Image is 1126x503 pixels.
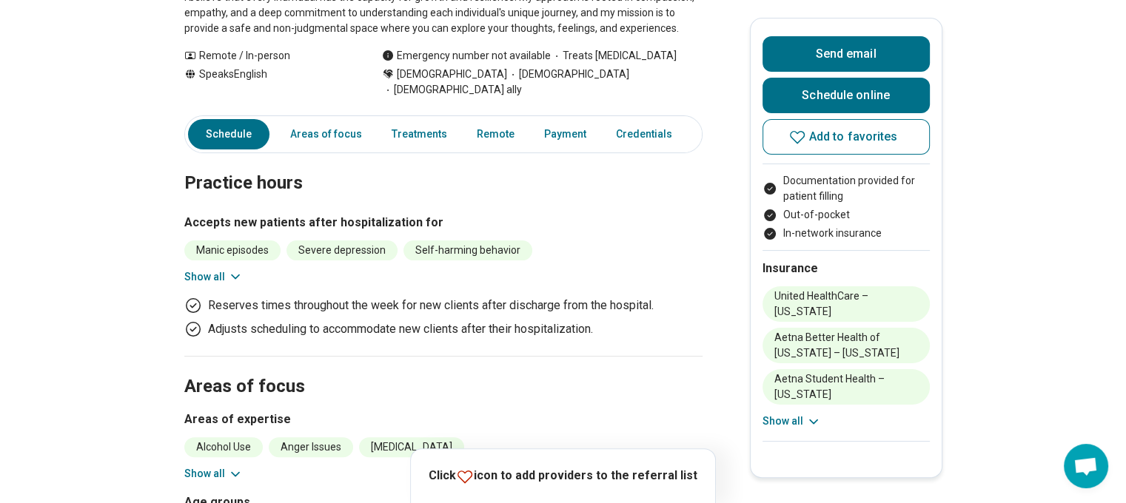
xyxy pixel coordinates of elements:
[184,214,703,232] h3: Accepts new patients after hospitalization for
[763,173,930,204] li: Documentation provided for patient filling
[763,173,930,241] ul: Payment options
[269,437,353,457] li: Anger Issues
[763,413,821,429] button: Show all
[507,67,629,82] span: [DEMOGRAPHIC_DATA]
[693,119,746,149] a: Other
[763,328,930,363] li: Aetna Better Health of [US_STATE] – [US_STATE]
[382,82,522,98] span: [DEMOGRAPHIC_DATA] ally
[281,119,371,149] a: Areas of focus
[184,135,703,196] h2: Practice hours
[763,226,930,241] li: In-network insurance
[763,286,930,322] li: United HealthCare – [US_STATE]
[763,260,930,277] h2: Insurance
[208,320,593,338] p: Adjusts scheduling to accommodate new clients after their hospitalization.
[184,411,703,428] h3: Areas of expertise
[184,240,281,260] li: Manic episodes
[188,119,269,149] a: Schedule
[184,466,243,482] button: Show all
[763,36,930,72] button: Send email
[397,67,507,82] span: [DEMOGRAPHIC_DATA]
[535,119,595,149] a: Payment
[184,67,352,98] div: Speaks English
[809,131,898,143] span: Add to favorites
[551,48,677,64] span: Treats [MEDICAL_DATA]
[208,297,654,314] p: Reserves times throughout the week for new clients after discharge from the hospital.
[403,240,532,260] li: Self-harming behavior
[184,269,243,285] button: Show all
[184,437,263,457] li: Alcohol Use
[184,339,703,399] h2: Areas of focus
[184,48,352,64] div: Remote / In-person
[763,207,930,223] li: Out-of-pocket
[763,119,930,155] button: Add to favorites
[359,437,464,457] li: [MEDICAL_DATA]
[286,240,398,260] li: Severe depression
[1064,444,1108,488] div: Open chat
[382,48,551,64] div: Emergency number not available
[763,78,930,113] a: Schedule online
[468,119,523,149] a: Remote
[383,119,456,149] a: Treatments
[429,467,697,485] p: Click icon to add providers to the referral list
[763,369,930,405] li: Aetna Student Health – [US_STATE]
[607,119,681,149] a: Credentials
